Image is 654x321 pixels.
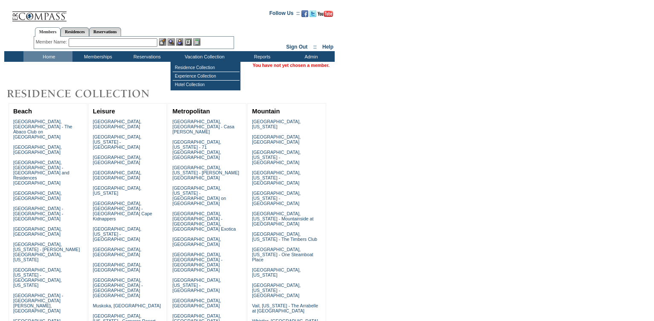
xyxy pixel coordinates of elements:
a: [GEOGRAPHIC_DATA], [US_STATE] - [GEOGRAPHIC_DATA] on [GEOGRAPHIC_DATA] [172,185,226,206]
a: Reservations [89,27,121,36]
a: [GEOGRAPHIC_DATA], [GEOGRAPHIC_DATA] - [GEOGRAPHIC_DATA] and Residences [GEOGRAPHIC_DATA] [13,160,69,185]
a: [GEOGRAPHIC_DATA], [GEOGRAPHIC_DATA] - [GEOGRAPHIC_DATA] [GEOGRAPHIC_DATA] [93,278,143,298]
a: [GEOGRAPHIC_DATA], [GEOGRAPHIC_DATA] [13,191,62,201]
a: [GEOGRAPHIC_DATA], [US_STATE] - The Timbers Club [252,231,317,242]
img: Subscribe to our YouTube Channel [318,11,333,17]
a: [GEOGRAPHIC_DATA], [US_STATE] - [GEOGRAPHIC_DATA] [93,134,142,150]
img: b_calculator.gif [193,38,200,46]
a: Vail, [US_STATE] - The Arrabelle at [GEOGRAPHIC_DATA] [252,303,318,313]
a: [GEOGRAPHIC_DATA], [GEOGRAPHIC_DATA] [252,134,301,145]
div: Member Name: [36,38,69,46]
td: Reports [237,51,286,62]
img: Become our fan on Facebook [301,10,308,17]
img: b_edit.gif [159,38,166,46]
a: [GEOGRAPHIC_DATA], [US_STATE] - [GEOGRAPHIC_DATA] [252,191,301,206]
img: Reservations [185,38,192,46]
a: [GEOGRAPHIC_DATA], [US_STATE] - Mountainside at [GEOGRAPHIC_DATA] [252,211,313,226]
a: [GEOGRAPHIC_DATA], [GEOGRAPHIC_DATA] - [GEOGRAPHIC_DATA] [GEOGRAPHIC_DATA] [172,252,222,272]
a: Follow us on Twitter [310,13,316,18]
a: [GEOGRAPHIC_DATA], [GEOGRAPHIC_DATA] - [GEOGRAPHIC_DATA] Cape Kidnappers [93,201,152,221]
td: Follow Us :: [269,9,300,20]
a: Metropolitan [172,108,210,115]
a: Become our fan on Facebook [301,13,308,18]
a: [GEOGRAPHIC_DATA], [US_STATE] [252,119,301,129]
td: Reservations [122,51,171,62]
a: [GEOGRAPHIC_DATA], [GEOGRAPHIC_DATA] [172,237,221,247]
a: [GEOGRAPHIC_DATA], [GEOGRAPHIC_DATA] - Casa [PERSON_NAME] [172,119,234,134]
a: Mountain [252,108,280,115]
a: [GEOGRAPHIC_DATA], [US_STATE] - [GEOGRAPHIC_DATA] [93,226,142,242]
a: [GEOGRAPHIC_DATA], [US_STATE] - [GEOGRAPHIC_DATA] [252,150,301,165]
img: Follow us on Twitter [310,10,316,17]
a: [GEOGRAPHIC_DATA] - [GEOGRAPHIC_DATA] - [GEOGRAPHIC_DATA] [13,206,63,221]
a: Subscribe to our YouTube Channel [318,13,333,18]
span: You have not yet chosen a member. [253,63,330,68]
td: Vacation Collection [171,51,237,62]
a: [GEOGRAPHIC_DATA], [US_STATE] - [PERSON_NAME][GEOGRAPHIC_DATA] [172,165,239,180]
a: [GEOGRAPHIC_DATA], [GEOGRAPHIC_DATA] [93,247,142,257]
a: [GEOGRAPHIC_DATA], [US_STATE] [252,267,301,278]
a: Muskoka, [GEOGRAPHIC_DATA] [93,303,161,308]
a: [GEOGRAPHIC_DATA], [GEOGRAPHIC_DATA] [93,155,142,165]
a: [GEOGRAPHIC_DATA], [GEOGRAPHIC_DATA] - The Abaco Club on [GEOGRAPHIC_DATA] [13,119,72,139]
a: [GEOGRAPHIC_DATA], [GEOGRAPHIC_DATA] [172,298,221,308]
a: Members [35,27,61,37]
a: [GEOGRAPHIC_DATA], [US_STATE] - One Steamboat Place [252,247,313,262]
a: [GEOGRAPHIC_DATA], [US_STATE] - [PERSON_NAME][GEOGRAPHIC_DATA], [US_STATE] [13,242,80,262]
a: [GEOGRAPHIC_DATA], [GEOGRAPHIC_DATA] [93,170,142,180]
td: Memberships [72,51,122,62]
a: [GEOGRAPHIC_DATA], [US_STATE] - [GEOGRAPHIC_DATA], [US_STATE] [13,267,62,288]
td: Home [23,51,72,62]
a: [GEOGRAPHIC_DATA], [US_STATE] - [GEOGRAPHIC_DATA] [172,278,221,293]
a: [GEOGRAPHIC_DATA] - [GEOGRAPHIC_DATA][PERSON_NAME], [GEOGRAPHIC_DATA] [13,293,63,313]
a: [GEOGRAPHIC_DATA], [GEOGRAPHIC_DATA] - [GEOGRAPHIC_DATA], [GEOGRAPHIC_DATA] Exotica [172,211,236,231]
a: Residences [61,27,89,36]
td: Experience Collection [173,72,240,81]
img: Compass Home [12,4,67,22]
a: [GEOGRAPHIC_DATA], [US_STATE] - [GEOGRAPHIC_DATA] [252,170,301,185]
td: Hotel Collection [173,81,240,89]
a: Beach [13,108,32,115]
img: View [168,38,175,46]
a: [GEOGRAPHIC_DATA], [GEOGRAPHIC_DATA] [13,145,62,155]
a: [GEOGRAPHIC_DATA], [US_STATE] - 71 [GEOGRAPHIC_DATA], [GEOGRAPHIC_DATA] [172,139,221,160]
td: Residence Collection [173,64,240,72]
a: [GEOGRAPHIC_DATA], [GEOGRAPHIC_DATA] [93,262,142,272]
a: Sign Out [286,44,307,50]
a: Leisure [93,108,115,115]
img: Destinations by Exclusive Resorts [4,85,171,102]
a: [GEOGRAPHIC_DATA], [GEOGRAPHIC_DATA] [93,119,142,129]
img: Impersonate [176,38,183,46]
a: [GEOGRAPHIC_DATA], [US_STATE] - [GEOGRAPHIC_DATA] [252,283,301,298]
a: Help [322,44,333,50]
span: :: [313,44,317,50]
a: [GEOGRAPHIC_DATA], [GEOGRAPHIC_DATA] [13,226,62,237]
td: Admin [286,51,335,62]
a: [GEOGRAPHIC_DATA], [US_STATE] [93,185,142,196]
